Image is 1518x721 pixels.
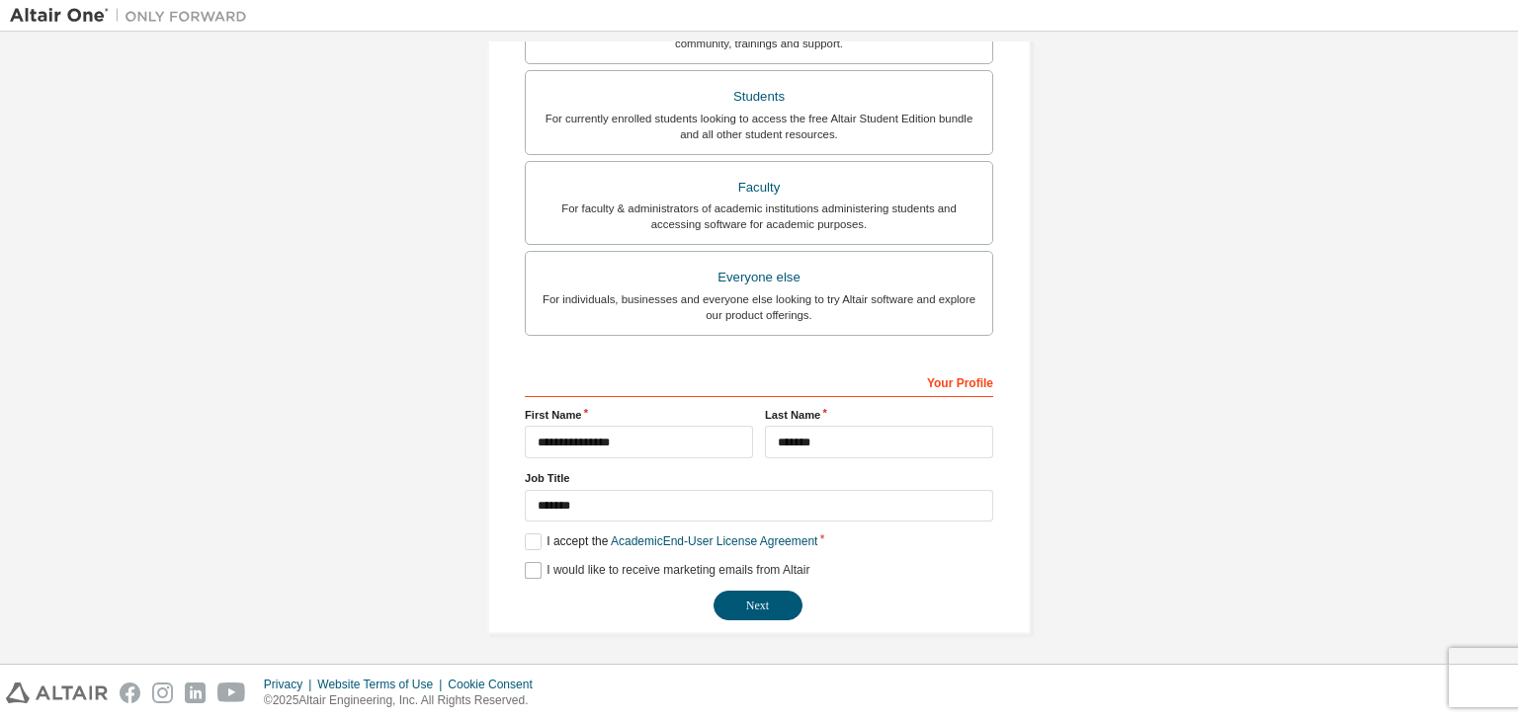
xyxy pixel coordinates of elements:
img: youtube.svg [217,682,246,703]
img: facebook.svg [120,682,140,703]
label: Job Title [525,470,993,486]
div: Faculty [538,174,980,201]
div: For individuals, businesses and everyone else looking to try Altair software and explore our prod... [538,291,980,323]
img: altair_logo.svg [6,682,108,703]
div: Website Terms of Use [317,677,448,692]
label: First Name [525,407,753,423]
label: I accept the [525,533,817,550]
div: Everyone else [538,264,980,291]
div: For currently enrolled students looking to access the free Altair Student Edition bundle and all ... [538,111,980,142]
img: instagram.svg [152,682,173,703]
div: Students [538,83,980,111]
div: For faculty & administrators of academic institutions administering students and accessing softwa... [538,200,980,232]
div: Your Profile [525,365,993,397]
button: Next [714,591,802,620]
a: Academic End-User License Agreement [611,534,817,548]
img: linkedin.svg [185,682,206,703]
label: I would like to receive marketing emails from Altair [525,562,809,579]
div: Cookie Consent [448,677,544,692]
label: Last Name [765,407,993,423]
div: Privacy [264,677,317,692]
img: Altair One [10,6,257,26]
p: © 2025 Altair Engineering, Inc. All Rights Reserved. [264,692,545,709]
